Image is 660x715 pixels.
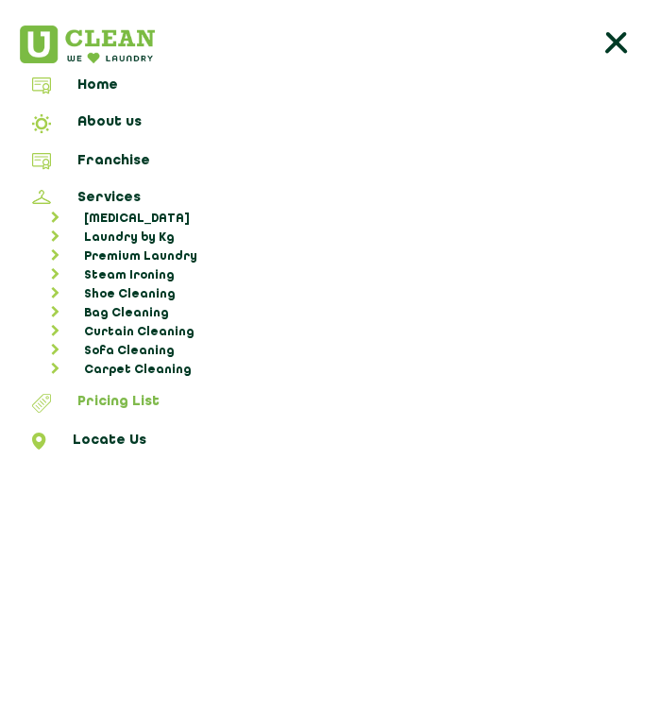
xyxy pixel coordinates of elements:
a: Premium Laundry [25,247,653,266]
a: Carpet Cleaning [25,361,653,380]
a: [MEDICAL_DATA] [25,210,653,229]
a: Bag Cleaning [25,304,653,323]
a: Sofa Cleaning [25,342,653,361]
a: Shoe Cleaning [25,285,653,304]
a: Laundry by Kg [25,229,653,247]
a: About us [7,114,653,139]
a: Curtain Cleaning [25,323,653,342]
a: Steam Ironing [25,266,653,285]
a: Pricing List [7,394,653,418]
a: Services [7,190,653,210]
a: Home [7,77,653,100]
img: UClean Laundry and Dry Cleaning [7,26,155,63]
a: Franchise [7,153,653,176]
a: Locate Us [7,433,653,455]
